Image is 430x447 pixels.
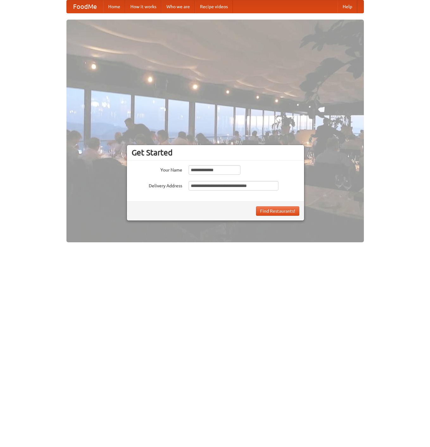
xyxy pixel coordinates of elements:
h3: Get Started [132,148,299,157]
a: How it works [125,0,161,13]
a: Help [338,0,357,13]
label: Delivery Address [132,181,182,189]
a: Who we are [161,0,195,13]
a: Home [103,0,125,13]
a: FoodMe [67,0,103,13]
label: Your Name [132,165,182,173]
button: Find Restaurants! [256,206,299,216]
a: Recipe videos [195,0,233,13]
